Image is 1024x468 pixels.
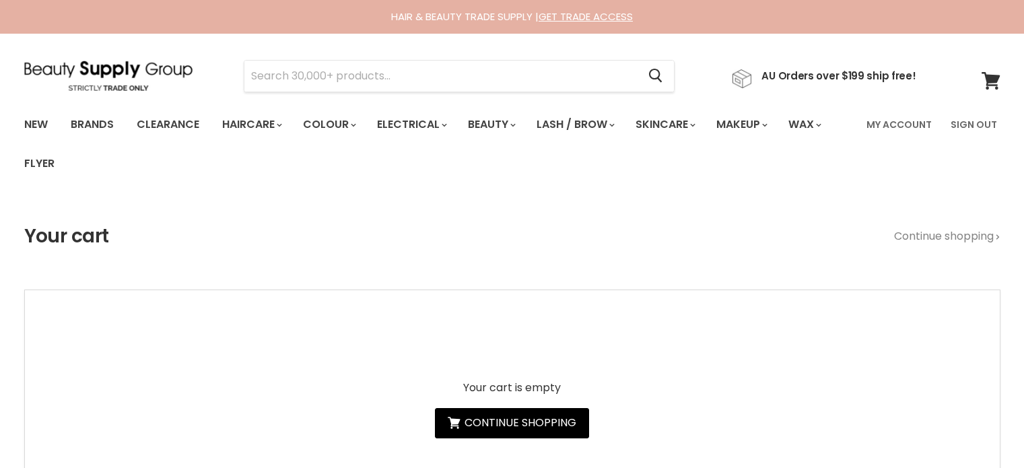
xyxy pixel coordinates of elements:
[894,230,1000,242] a: Continue shopping
[625,110,704,139] a: Skincare
[526,110,623,139] a: Lash / Brow
[244,61,638,92] input: Search
[14,149,65,178] a: Flyer
[435,382,589,394] p: Your cart is empty
[778,110,829,139] a: Wax
[14,110,58,139] a: New
[858,110,940,139] a: My Account
[943,110,1005,139] a: Sign Out
[127,110,209,139] a: Clearance
[14,105,858,183] ul: Main menu
[7,105,1017,183] nav: Main
[212,110,290,139] a: Haircare
[61,110,124,139] a: Brands
[244,60,675,92] form: Product
[638,61,674,92] button: Search
[539,9,633,24] a: GET TRADE ACCESS
[957,405,1011,455] iframe: Gorgias live chat messenger
[435,408,589,438] a: Continue shopping
[458,110,524,139] a: Beauty
[7,10,1017,24] div: HAIR & BEAUTY TRADE SUPPLY |
[367,110,455,139] a: Electrical
[293,110,364,139] a: Colour
[706,110,776,139] a: Makeup
[24,226,109,247] h1: Your cart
